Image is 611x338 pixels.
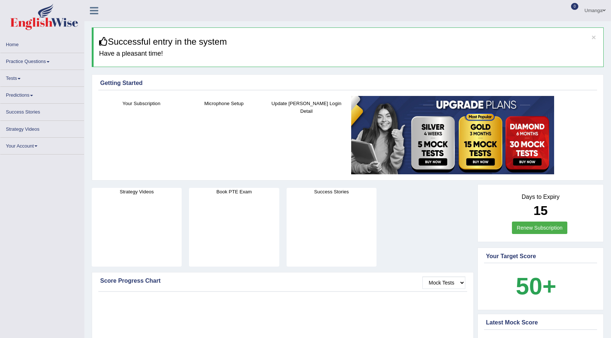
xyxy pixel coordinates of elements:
button: × [592,33,596,41]
b: 50+ [516,273,556,300]
a: Renew Subscription [512,222,567,234]
h4: Microphone Setup [186,100,262,107]
a: Home [0,36,84,51]
div: Score Progress Chart [100,276,465,285]
h4: Days to Expiry [486,194,595,200]
span: 0 [571,3,578,10]
a: Predictions [0,87,84,101]
h3: Successful entry in the system [99,37,598,47]
div: Getting Started [100,79,595,88]
div: Latest Mock Score [486,318,595,327]
h4: Have a pleasant time! [99,50,598,57]
h4: Your Subscription [104,100,179,107]
b: 15 [534,203,548,218]
h4: Strategy Videos [92,188,182,196]
h4: Book PTE Exam [189,188,279,196]
a: Success Stories [0,104,84,118]
a: Strategy Videos [0,121,84,135]
div: Your Target Score [486,252,595,261]
a: Tests [0,70,84,84]
h4: Update [PERSON_NAME] Login Detail [269,100,344,115]
a: Your Account [0,138,84,152]
a: Practice Questions [0,53,84,67]
img: small5.jpg [351,96,554,174]
h4: Success Stories [287,188,377,196]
